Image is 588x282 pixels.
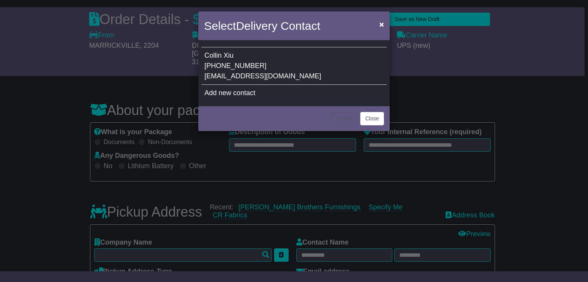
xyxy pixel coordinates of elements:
[224,52,234,59] span: Xiu
[376,16,388,32] button: Close
[360,112,384,125] button: Close
[204,89,255,97] span: Add new contact
[204,52,222,59] span: Collin
[204,72,321,80] span: [EMAIL_ADDRESS][DOMAIN_NAME]
[204,17,320,34] h4: Select
[236,19,277,32] span: Delivery
[204,62,266,70] span: [PHONE_NUMBER]
[331,112,358,125] button: < Back
[281,19,320,32] span: Contact
[379,20,384,29] span: ×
